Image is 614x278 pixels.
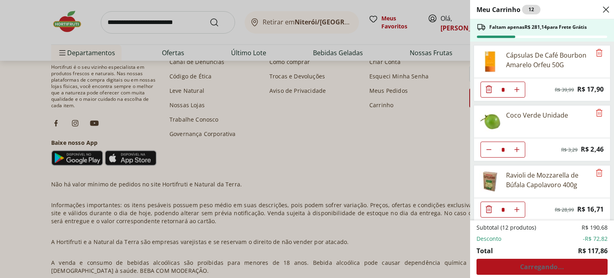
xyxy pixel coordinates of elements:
div: Ravioli de Mozzarella de Búfala Capolavoro 400g [506,170,591,190]
div: Coco Verde Unidade [506,110,568,120]
span: R$ 3,29 [561,147,578,153]
span: -R$ 72,82 [583,235,608,243]
input: Quantidade Atual [497,82,509,97]
button: Aumentar Quantidade [509,142,525,158]
div: Cápsulas De Café Bourbon Amarelo Orfeu 50G [506,50,591,70]
input: Quantidade Atual [497,142,509,157]
button: Diminuir Quantidade [481,82,497,98]
button: Aumentar Quantidade [509,202,525,218]
button: Remove [594,168,604,178]
span: R$ 2,46 [581,144,604,155]
button: Remove [594,108,604,118]
h2: Meu Carrinho [476,5,540,14]
img: Ravioli de Mozzarella de Búfala Capolavoro 400g [479,170,501,193]
span: R$ 39,99 [555,87,574,93]
span: Total [476,246,493,256]
span: Desconto [476,235,501,243]
div: 12 [522,5,540,14]
input: Quantidade Atual [497,202,509,217]
button: Remove [594,48,604,58]
button: Aumentar Quantidade [509,82,525,98]
button: Diminuir Quantidade [481,202,497,218]
span: Faltam apenas R$ 281,14 para Frete Grátis [489,24,587,30]
span: R$ 117,86 [578,246,608,256]
span: R$ 28,99 [555,207,574,213]
span: R$ 190,68 [582,224,608,232]
span: Subtotal (12 produtos) [476,224,536,232]
button: Diminuir Quantidade [481,142,497,158]
span: R$ 16,71 [577,204,604,215]
img: Coco Verde Unidade [479,110,501,133]
span: R$ 17,90 [577,84,604,95]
